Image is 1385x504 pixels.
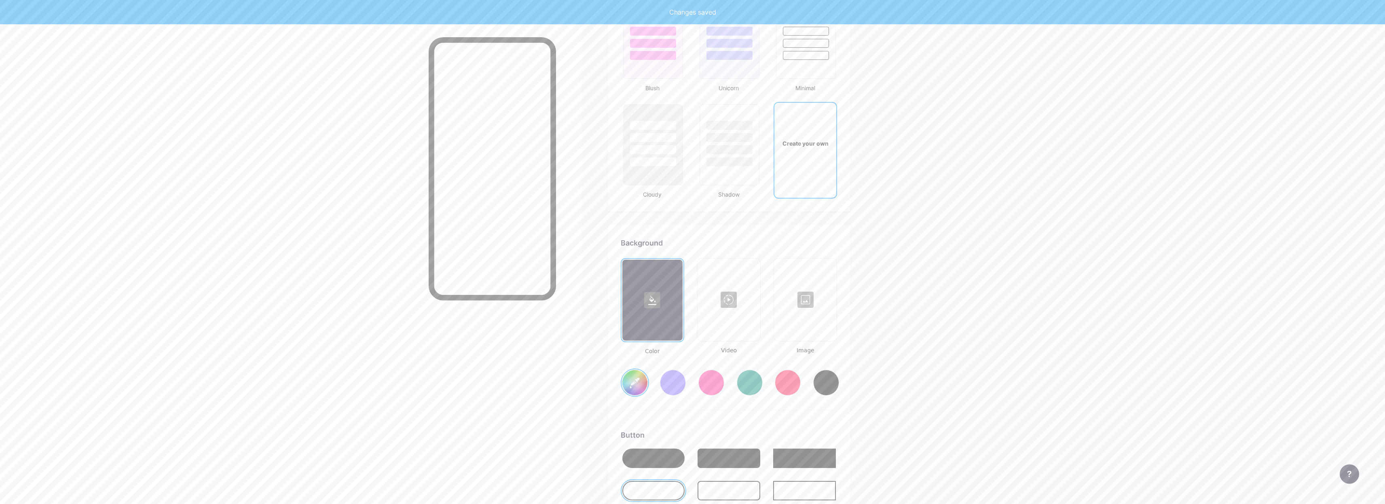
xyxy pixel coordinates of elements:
[697,190,761,199] div: Shadow
[669,7,716,17] div: Changes saved
[774,346,837,355] span: Image
[697,84,761,92] div: Unicorn
[621,237,837,248] div: Background
[621,84,684,92] div: Blush
[697,346,761,355] span: Video
[774,84,837,92] div: Minimal
[621,430,837,440] div: Button
[621,190,684,199] div: Cloudy
[621,347,684,356] span: Color
[776,139,835,148] div: Create your own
